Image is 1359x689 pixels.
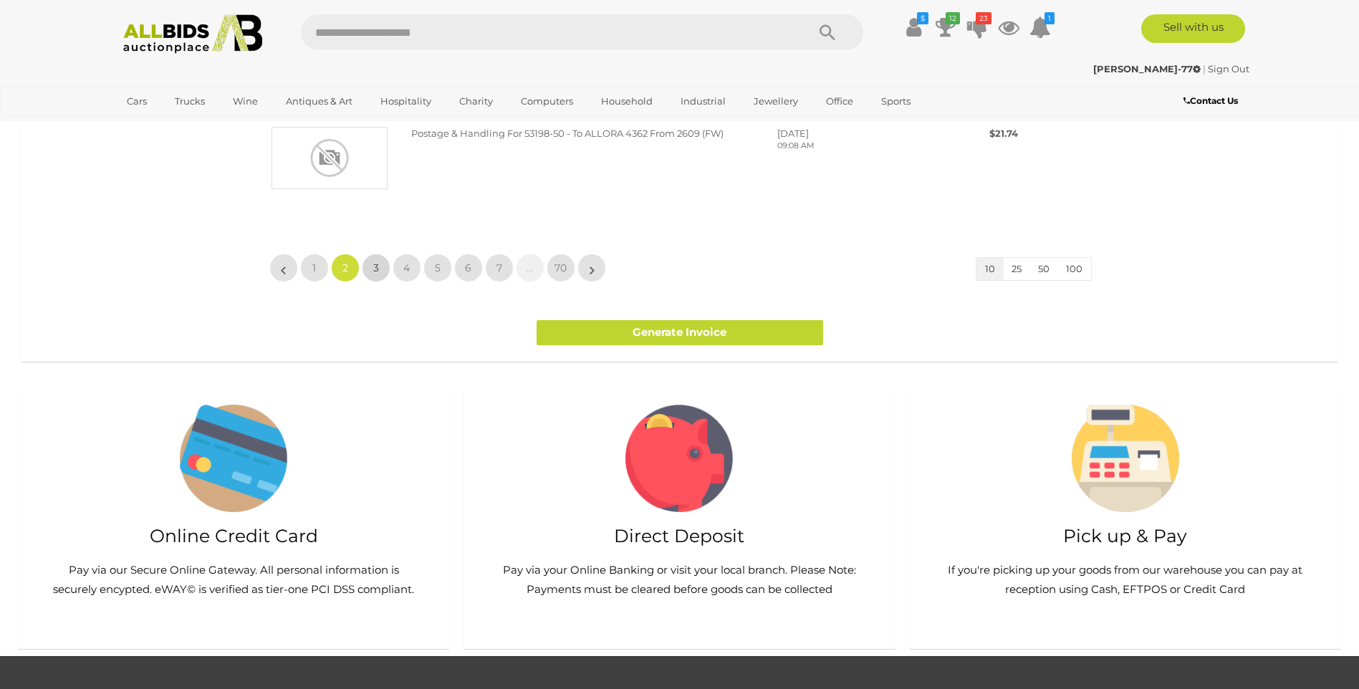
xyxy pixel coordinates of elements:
h2: Direct Deposit [478,526,880,546]
a: … [516,254,544,282]
img: direct-deposit-icon.png [625,405,733,512]
span: 70 [554,261,567,274]
i: 1 [1045,12,1055,24]
a: Household [592,90,662,113]
a: 6 [454,254,483,282]
a: Hospitality [371,90,441,113]
a: « [269,254,298,282]
img: Postage & Handling For 53198-50 - To ALLORA 4362 From 2609 (FW) [272,127,388,189]
h2: Pick up & Pay [924,526,1327,546]
strong: [PERSON_NAME]-77 [1093,63,1201,74]
a: Jewellery [744,90,807,113]
p: If you're picking up your goods from our warehouse you can pay at reception using Cash, EFTPOS or... [938,560,1312,599]
a: Computers [512,90,582,113]
button: 10 [976,258,1004,280]
button: 25 [1003,258,1030,280]
span: $21.74 [989,127,1018,139]
img: Allbids.com.au [115,14,271,54]
button: Search [792,14,863,50]
a: Sign Out [1208,63,1249,74]
a: 3 [362,254,390,282]
p: 09:08 AM [777,140,913,152]
span: Postage & Handling For 53198-50 - To ALLORA 4362 From 2609 (FW) [411,127,724,139]
b: Contact Us [1183,95,1238,106]
a: Sell with us [1141,14,1245,43]
a: 12 [935,14,956,40]
img: payment-questions.png [180,405,287,512]
a: 5 [423,254,452,282]
a: 1 [1029,14,1051,40]
h2: Online Credit Card [32,526,435,546]
a: Contact Us [1183,93,1242,109]
span: [DATE] [777,127,809,139]
p: Pay via your Online Banking or visit your local branch. Please Note: Payments must be cleared bef... [492,560,866,599]
a: [GEOGRAPHIC_DATA] [117,113,238,137]
p: Pay via our Secure Online Gateway. All personal information is securely encypted. eWAY© is verifi... [47,560,421,599]
button: 50 [1029,258,1058,280]
span: 3 [373,261,379,274]
a: Industrial [671,90,735,113]
span: 4 [403,261,410,274]
a: [PERSON_NAME]-77 [1093,63,1203,74]
span: 5 [435,261,441,274]
span: | [1203,63,1206,74]
a: » [577,254,606,282]
a: Online Credit Card Pay via our Secure Online Gateway. All personal information is securely encypt... [18,390,449,650]
a: Charity [450,90,502,113]
a: Generate Invoice [537,320,823,345]
a: 70 [547,254,575,282]
a: Pick up & Pay If you're picking up your goods from our warehouse you can pay at reception using C... [910,390,1341,650]
a: Trucks [165,90,214,113]
span: 6 [465,261,471,274]
span: 7 [496,261,502,274]
a: Wine [224,90,267,113]
a: 2 [331,254,360,282]
i: 23 [976,12,991,24]
a: Direct Deposit Pay via your Online Banking or visit your local branch. Please Note: Payments must... [464,390,895,650]
a: 1 [300,254,329,282]
span: 1 [312,261,316,274]
a: $ [903,14,925,40]
span: 25 [1012,263,1022,274]
a: 7 [485,254,514,282]
button: 100 [1057,258,1091,280]
span: 10 [985,263,995,274]
a: Cars [117,90,156,113]
span: 50 [1038,263,1050,274]
span: 2 [342,261,348,274]
a: 4 [393,254,421,282]
i: 12 [946,12,960,24]
a: Sports [872,90,920,113]
img: pick-up-and-pay-icon.png [1072,405,1179,512]
a: Office [817,90,863,113]
a: Antiques & Art [277,90,362,113]
a: 23 [966,14,988,40]
span: 100 [1066,263,1082,274]
i: $ [917,12,928,24]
